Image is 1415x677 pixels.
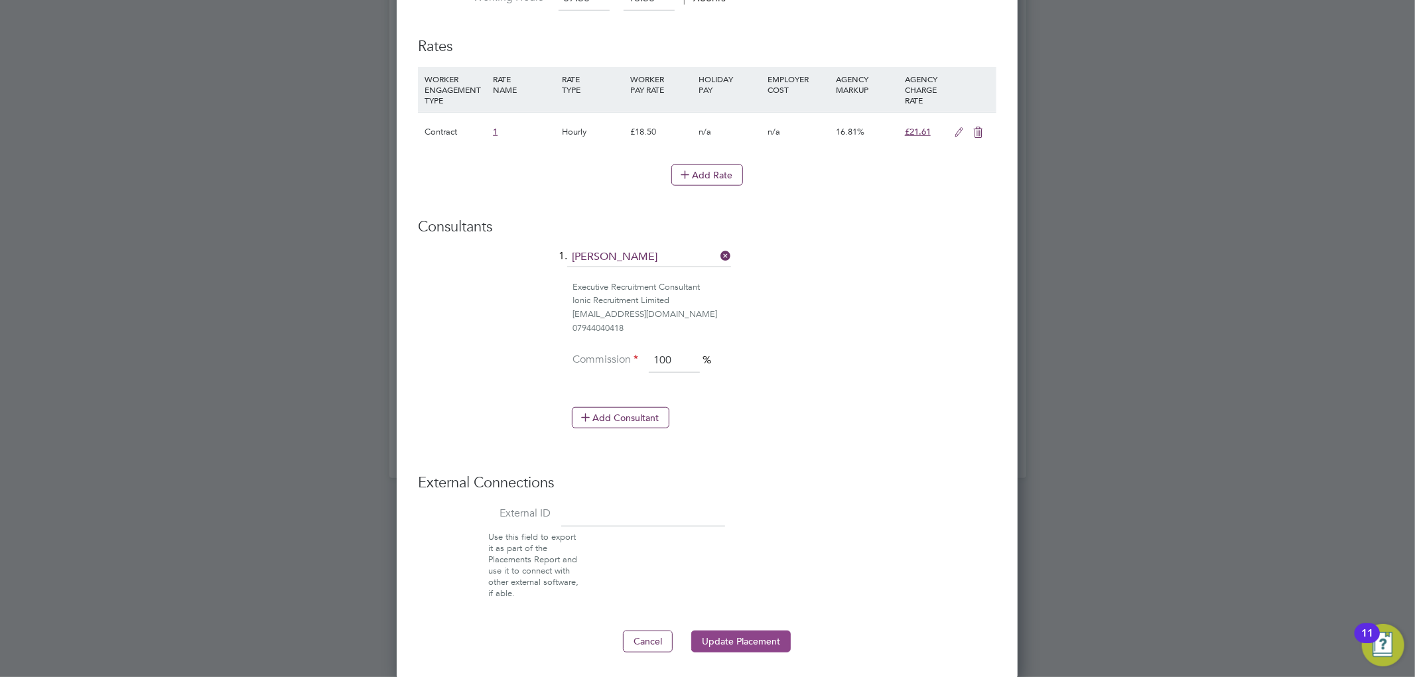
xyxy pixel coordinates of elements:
[488,531,578,598] span: Use this field to export it as part of the Placements Report and use it to connect with other ext...
[671,164,743,186] button: Add Rate
[623,631,673,652] button: Cancel
[493,126,498,137] span: 1
[559,67,627,101] div: RATE TYPE
[572,353,638,367] label: Commission
[1362,624,1404,666] button: Open Resource Center, 11 new notifications
[768,126,780,137] span: n/a
[703,353,711,367] span: %
[490,67,558,101] div: RATE NAME
[573,294,996,308] div: Ionic Recruitment Limited
[836,126,864,137] span: 16.81%
[421,67,490,112] div: WORKER ENGAGEMENT TYPE
[418,247,996,280] li: 1.
[691,631,791,652] button: Update Placement
[559,113,627,151] div: Hourly
[696,67,764,101] div: HOLIDAY PAY
[418,507,551,521] label: External ID
[764,67,833,101] div: EMPLOYER COST
[627,67,695,101] div: WORKER PAY RATE
[418,217,996,237] h3: Consultants
[699,126,712,137] span: n/a
[833,67,901,101] div: AGENCY MARKUP
[418,24,996,56] h3: Rates
[418,473,996,493] h3: External Connections
[567,247,731,267] input: Search for...
[573,308,996,322] div: [EMAIL_ADDRESS][DOMAIN_NAME]
[573,280,996,294] div: Executive Recruitment Consultant
[1361,633,1373,650] div: 11
[421,113,490,151] div: Contract
[572,407,669,428] button: Add Consultant
[627,113,695,151] div: £18.50
[573,322,996,336] div: 07944040418
[902,67,947,112] div: AGENCY CHARGE RATE
[905,126,931,137] span: £21.61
